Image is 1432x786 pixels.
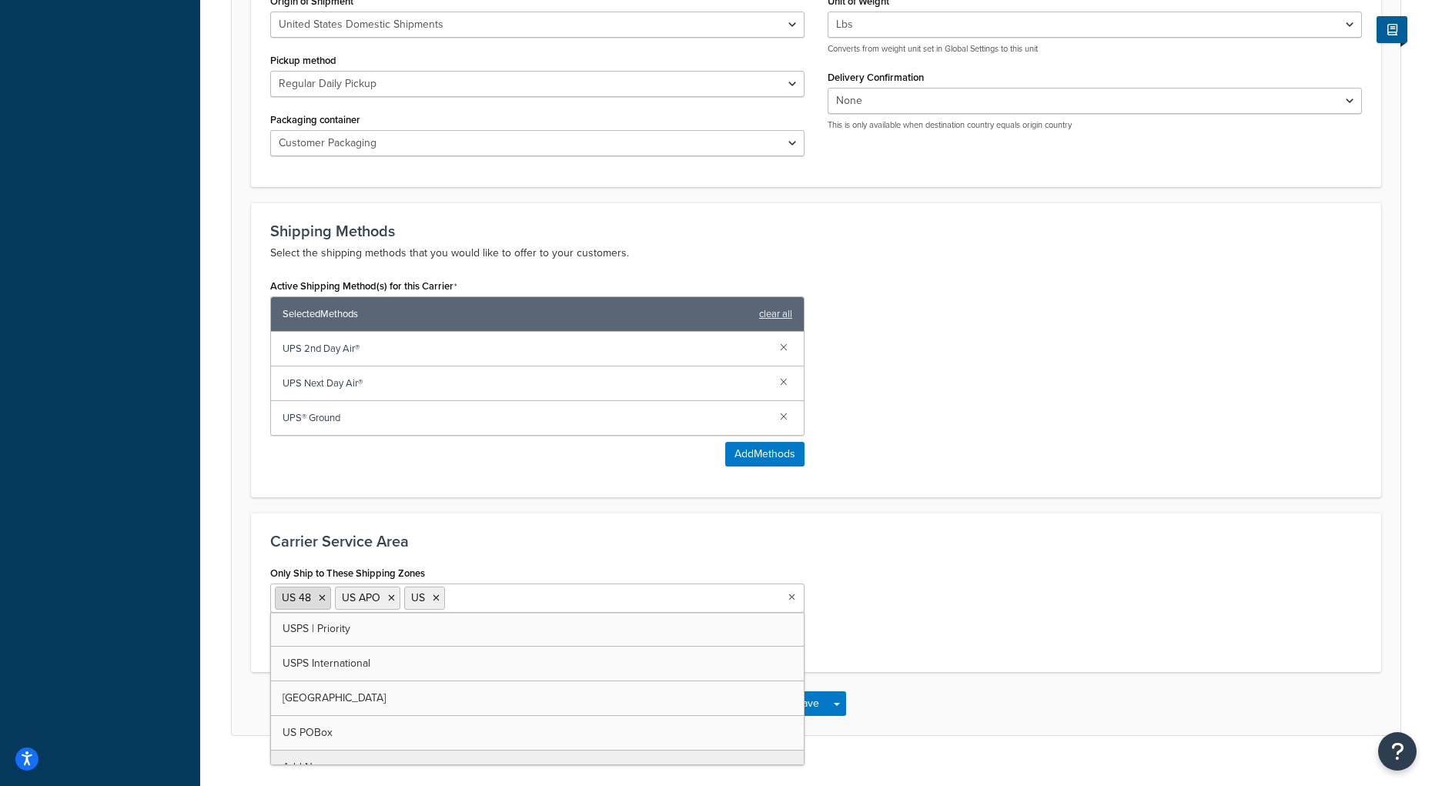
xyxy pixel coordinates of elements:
[283,373,768,394] span: UPS Next Day Air®
[271,751,804,784] a: Add New
[270,114,360,125] label: Packaging container
[283,338,768,360] span: UPS 2nd Day Air®
[283,407,768,429] span: UPS® Ground
[271,612,804,646] a: USPS | Priority
[828,119,1362,131] p: This is only available when destination country equals origin country
[1378,732,1417,771] button: Open Resource Center
[271,647,804,681] a: USPS International
[725,442,805,467] button: AddMethods
[411,590,425,606] span: US
[271,681,804,715] a: [GEOGRAPHIC_DATA]
[270,222,1362,239] h3: Shipping Methods
[270,280,457,293] label: Active Shipping Method(s) for this Carrier
[270,567,425,579] label: Only Ship to These Shipping Zones
[270,55,336,66] label: Pickup method
[787,691,828,716] button: Save
[283,724,333,741] span: US POBox
[283,655,370,671] span: USPS International
[283,690,386,706] span: [GEOGRAPHIC_DATA]
[283,303,751,325] span: Selected Methods
[282,590,311,606] span: US 48
[283,759,326,775] span: Add New
[270,244,1362,263] p: Select the shipping methods that you would like to offer to your customers.
[759,303,792,325] a: clear all
[342,590,380,606] span: US APO
[283,620,350,637] span: USPS | Priority
[828,43,1362,55] p: Converts from weight unit set in Global Settings to this unit
[828,72,924,83] label: Delivery Confirmation
[270,533,1362,550] h3: Carrier Service Area
[1377,16,1407,43] button: Show Help Docs
[271,716,804,750] a: US POBox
